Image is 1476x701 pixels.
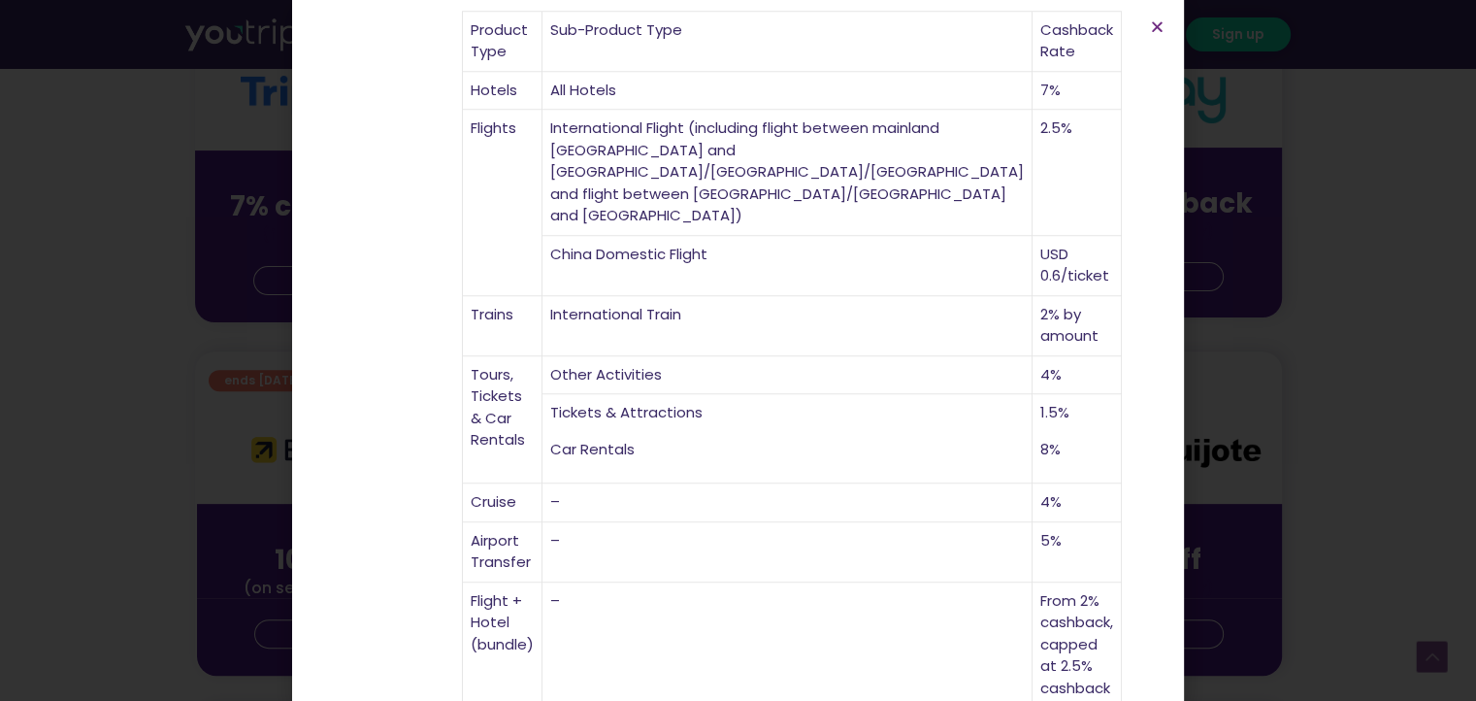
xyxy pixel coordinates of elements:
td: China Domestic Flight [542,236,1033,296]
span: Car Rentals [550,439,635,459]
td: Airport Transfer [463,522,542,583]
td: Trains [463,296,542,356]
td: International Flight (including flight between mainland [GEOGRAPHIC_DATA] and [GEOGRAPHIC_DATA]/[... [542,110,1033,236]
td: Tours, Tickets & Car Rentals [463,356,542,484]
td: Other Activities [542,356,1033,395]
td: Flights [463,110,542,296]
p: 1.5% [1040,402,1113,424]
a: Close [1150,19,1164,34]
td: 4% [1033,484,1122,522]
td: 7% [1033,72,1122,111]
td: 2% by amount [1033,296,1122,356]
td: International Train [542,296,1033,356]
td: 5% [1033,522,1122,583]
td: Cruise [463,484,542,522]
td: Sub-Product Type [542,12,1033,72]
td: Hotels [463,72,542,111]
td: Product Type [463,12,542,72]
p: Tickets & Attractions [550,402,1024,424]
td: – [542,484,1033,522]
td: All Hotels [542,72,1033,111]
span: 8% [1040,439,1061,459]
td: USD 0.6/ticket [1033,236,1122,296]
td: 4% [1033,356,1122,395]
td: – [542,522,1033,583]
td: Cashback Rate [1033,12,1122,72]
td: 2.5% [1033,110,1122,236]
